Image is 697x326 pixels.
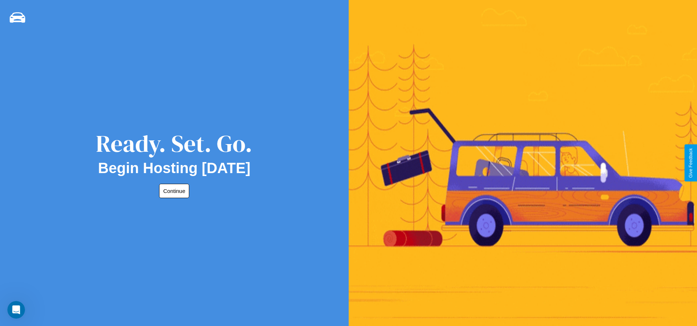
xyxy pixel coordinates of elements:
div: Ready. Set. Go. [96,127,252,160]
div: Give Feedback [688,148,693,178]
button: Continue [159,184,189,198]
iframe: Intercom live chat [7,301,25,319]
h2: Begin Hosting [DATE] [98,160,251,176]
